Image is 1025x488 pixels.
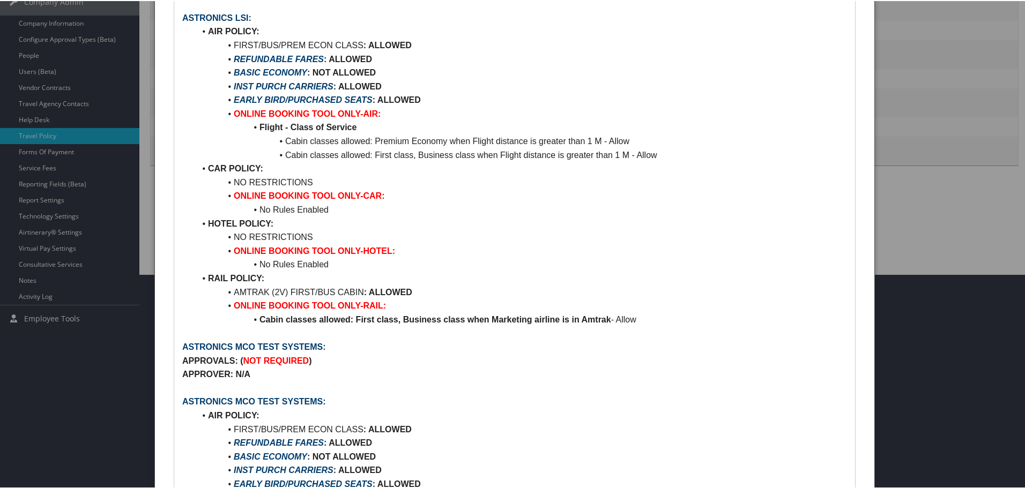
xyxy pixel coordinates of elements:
[234,81,333,90] em: INST PURCH CARRIERS
[234,94,373,103] em: EARLY BIRD/PURCHASED SEATS
[182,396,326,405] strong: ASTRONICS MCO TEST SYSTEMS:
[195,37,847,51] li: FIRST/BUS/PREM ECON CLASS
[234,437,324,446] em: REFUNDABLE FARES
[363,424,412,433] strong: : ALLOWED
[324,54,372,63] strong: : ALLOWED
[182,12,251,21] strong: ASTRONICS LSI:
[333,81,382,90] strong: : ALLOWED
[208,163,263,172] strong: CAR POLICY:
[259,314,611,323] strong: Cabin classes allowed: First class, Business class when Marketing airline is in Amtrak
[234,451,307,460] em: BASIC ECONOMY
[195,147,847,161] li: Cabin classes allowed: First class, Business class when Flight distance is greater than 1 M - Allow
[234,190,385,199] strong: ONLINE BOOKING TOOL ONLY-CAR:
[208,273,264,282] strong: RAIL POLICY:
[182,355,243,364] strong: APPROVALS: (
[195,257,847,271] li: No Rules Enabled
[259,122,356,131] strong: Flight - Class of Service
[234,245,395,254] strong: ONLINE BOOKING TOOL ONLY-HOTEL:
[234,300,386,309] strong: ONLINE BOOKING TOOL ONLY-RAIL:
[373,478,421,487] strong: : ALLOWED
[307,451,376,460] strong: : NOT ALLOWED
[195,202,847,216] li: No Rules Enabled
[307,67,376,76] strong: : NOT ALLOWED
[363,40,412,49] strong: : ALLOWED
[234,54,324,63] em: REFUNDABLE FARES
[195,175,847,189] li: NO RESTRICTIONS
[309,355,311,364] strong: )
[208,218,273,227] strong: HOTEL POLICY:
[182,369,250,378] strong: APPROVER: N/A
[234,67,307,76] em: BASIC ECONOMY
[195,229,847,243] li: NO RESTRICTIONS
[195,284,847,298] li: AMTRAK (2V) FIRST/BUS CABIN
[182,341,326,350] strong: ASTRONICS MCO TEST SYSTEMS:
[234,464,333,474] em: INST PURCH CARRIERS
[234,478,373,487] em: EARLY BIRD/PURCHASED SEATS
[234,108,381,117] strong: ONLINE BOOKING TOOL ONLY-AIR:
[324,437,372,446] strong: : ALLOWED
[195,312,847,326] li: - Allow
[208,26,259,35] strong: AIR POLICY:
[333,464,382,474] strong: : ALLOWED
[373,94,421,103] strong: : ALLOWED
[195,133,847,147] li: Cabin classes allowed: Premium Economy when Flight distance is greater than 1 M - Allow
[195,422,847,436] li: FIRST/BUS/PREM ECON CLASS
[208,410,259,419] strong: AIR POLICY:
[243,355,309,364] strong: NOT REQUIRED
[364,287,412,296] strong: : ALLOWED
